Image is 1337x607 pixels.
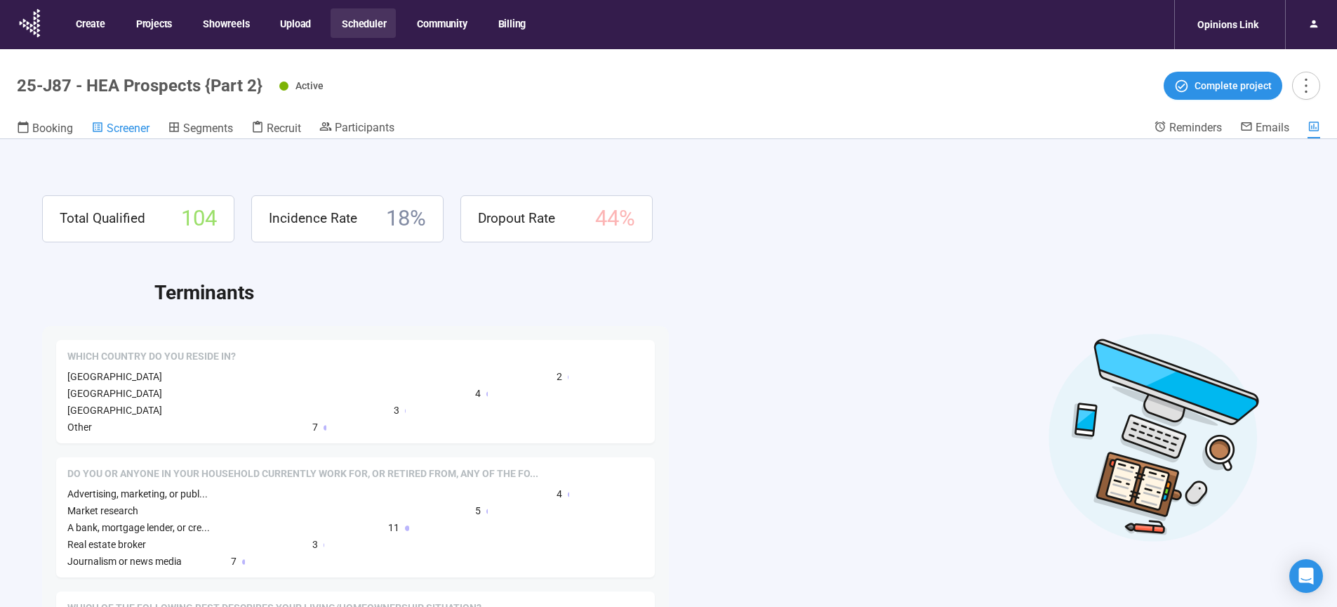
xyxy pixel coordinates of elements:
span: 5 [475,503,481,518]
span: 11 [388,520,399,535]
span: 104 [181,202,217,236]
span: Recruit [267,122,301,135]
span: Dropout Rate [478,208,555,229]
button: Projects [125,8,182,38]
span: 3 [312,537,318,552]
h1: 25-J87 - HEA Prospects {Part 2} [17,76,262,96]
span: Incidence Rate [269,208,357,229]
a: Screener [91,120,149,138]
span: 44 % [595,202,635,236]
h2: Terminants [154,278,1295,308]
a: Segments [168,120,233,138]
span: Total Qualified [60,208,145,229]
span: Emails [1256,121,1289,134]
span: Which country do you reside in? [67,350,236,364]
a: Reminders [1154,120,1222,137]
span: Screener [107,122,149,135]
button: Showreels [192,8,259,38]
span: Complete project [1195,78,1272,93]
span: 7 [312,419,318,435]
span: [GEOGRAPHIC_DATA] [67,405,162,416]
button: Community [406,8,477,38]
button: Upload [269,8,321,38]
span: more [1296,76,1315,95]
span: Advertising, marketing, or publ... [67,488,208,500]
img: Desktop work notes [1048,332,1260,543]
span: Reminders [1169,121,1222,134]
span: 7 [231,554,237,569]
span: 4 [475,386,481,401]
span: 2 [557,369,562,384]
div: Open Intercom Messenger [1289,559,1323,593]
span: 4 [557,486,562,502]
span: Market research [67,505,138,516]
span: Active [295,80,324,91]
span: Other [67,422,92,433]
button: Billing [487,8,536,38]
span: Journalism or news media [67,556,182,567]
span: Do you or anyone in your household currently work for, or retired from, any of the following? (Se... [67,467,538,481]
a: Emails [1240,120,1289,137]
a: Participants [319,120,394,137]
span: Participants [335,121,394,134]
span: A bank, mortgage lender, or cre... [67,522,210,533]
a: Recruit [251,120,301,138]
button: Create [65,8,115,38]
span: [GEOGRAPHIC_DATA] [67,388,162,399]
a: Booking [17,120,73,138]
span: [GEOGRAPHIC_DATA] [67,371,162,382]
span: 3 [394,403,399,418]
button: Complete project [1164,72,1282,100]
span: Real estate broker [67,539,146,550]
button: Scheduler [331,8,396,38]
span: Segments [183,122,233,135]
span: Booking [32,122,73,135]
button: more [1292,72,1320,100]
div: Opinions Link [1189,11,1267,38]
span: 18 % [386,202,426,236]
